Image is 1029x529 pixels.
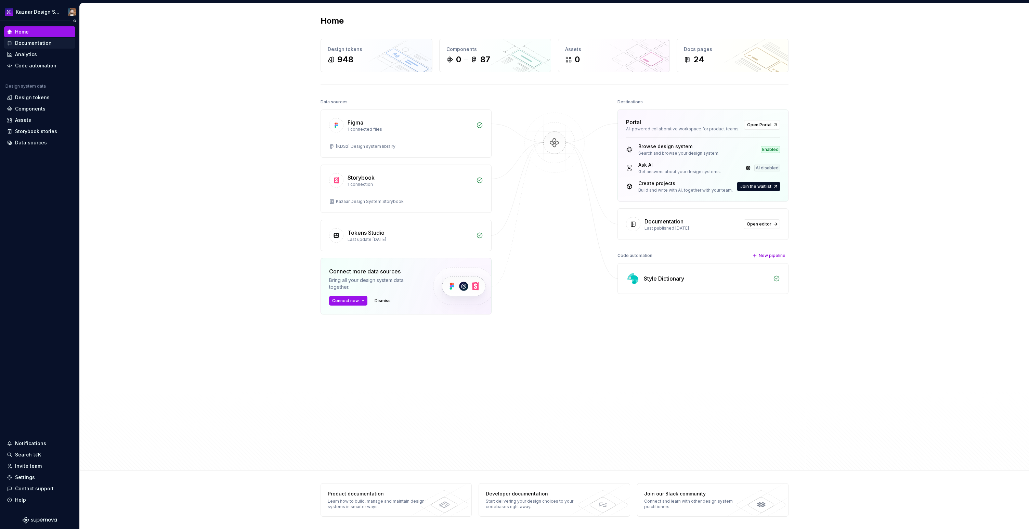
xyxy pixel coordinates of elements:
[575,54,580,65] div: 0
[332,298,359,304] span: Connect new
[4,60,75,71] a: Code automation
[638,151,719,156] div: Search and browse your design system.
[644,225,740,231] div: Last published [DATE]
[750,251,789,260] button: New pipeline
[684,46,781,53] div: Docs pages
[15,51,37,58] div: Analytics
[4,126,75,137] a: Storybook stories
[372,296,394,306] button: Dismiss
[321,220,492,251] a: Tokens StudioLast update [DATE]
[4,26,75,37] a: Home
[15,117,31,124] div: Assets
[337,54,353,65] div: 948
[644,490,744,497] div: Join our Slack community
[328,490,427,497] div: Product documentation
[4,38,75,49] a: Documentation
[15,128,57,135] div: Storybook stories
[329,277,421,291] div: Bring all your design system data together.
[638,169,721,175] div: Get answers about your design systems.
[617,97,643,107] div: Destinations
[15,451,41,458] div: Search ⌘K
[15,94,50,101] div: Design tokens
[4,92,75,103] a: Design tokens
[15,105,45,112] div: Components
[744,120,780,130] a: Open Portal
[15,139,47,146] div: Data sources
[23,517,57,524] svg: Supernova Logo
[321,39,432,72] a: Design tokens948
[329,267,421,275] div: Connect more data sources
[737,182,780,191] button: Join the waitlist
[70,16,79,26] button: Collapse sidebar
[321,97,348,107] div: Data sources
[754,165,780,171] div: AI disabled
[321,15,344,26] h2: Home
[486,499,585,509] div: Start delivering your design choices to your codebases right away.
[15,440,46,447] div: Notifications
[321,109,492,158] a: Figma1 connected files[KDS2] Design system librairy
[446,46,544,53] div: Components
[5,83,46,89] div: Design system data
[16,9,60,15] div: Kazaar Design System
[439,39,551,72] a: Components087
[321,483,472,517] a: Product documentationLearn how to build, manage and maintain design systems in smarter ways.
[375,298,391,304] span: Dismiss
[626,126,740,132] div: AI-powered collaborative workspace for product teams.
[4,472,75,483] a: Settings
[15,62,56,69] div: Code automation
[486,490,585,497] div: Developer documentation
[480,54,490,65] div: 87
[626,118,641,126] div: Portal
[68,8,76,16] img: Frederic
[565,46,663,53] div: Assets
[744,219,780,229] a: Open editor
[644,274,684,283] div: Style Dictionary
[328,499,427,509] div: Learn how to build, manage and maintain design systems in smarter ways.
[348,173,375,182] div: Storybook
[348,182,472,187] div: 1 connection
[15,496,26,503] div: Help
[558,39,670,72] a: Assets0
[638,143,719,150] div: Browse design system
[4,483,75,494] button: Contact support
[348,237,472,242] div: Last update [DATE]
[348,127,472,132] div: 1 connected files
[15,463,42,469] div: Invite team
[348,229,385,237] div: Tokens Studio
[456,54,461,65] div: 0
[617,251,652,260] div: Code automation
[761,146,780,153] div: Enabled
[336,199,404,204] div: Kazaar Design System Storybook
[336,144,395,149] div: [KDS2] Design system librairy
[638,162,721,168] div: Ask AI
[638,180,733,187] div: Create projects
[15,485,54,492] div: Contact support
[740,184,771,189] span: Join the waitlist
[4,137,75,148] a: Data sources
[348,118,363,127] div: Figma
[1,4,78,19] button: Kazaar Design SystemFrederic
[644,499,744,509] div: Connect and learn with other design system practitioners.
[4,438,75,449] button: Notifications
[4,103,75,114] a: Components
[329,296,367,306] button: Connect new
[747,221,771,227] span: Open editor
[644,217,683,225] div: Documentation
[15,40,52,47] div: Documentation
[693,54,704,65] div: 24
[637,483,789,517] a: Join our Slack communityConnect and learn with other design system practitioners.
[4,449,75,460] button: Search ⌘K
[759,253,785,258] span: New pipeline
[4,115,75,126] a: Assets
[321,165,492,213] a: Storybook1 connectionKazaar Design System Storybook
[15,474,35,481] div: Settings
[638,188,733,193] div: Build and write with AI, together with your team.
[5,8,13,16] img: 430d0a0e-ca13-4282-b224-6b37fab85464.png
[328,46,425,53] div: Design tokens
[15,28,29,35] div: Home
[479,483,630,517] a: Developer documentationStart delivering your design choices to your codebases right away.
[747,122,771,128] span: Open Portal
[4,49,75,60] a: Analytics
